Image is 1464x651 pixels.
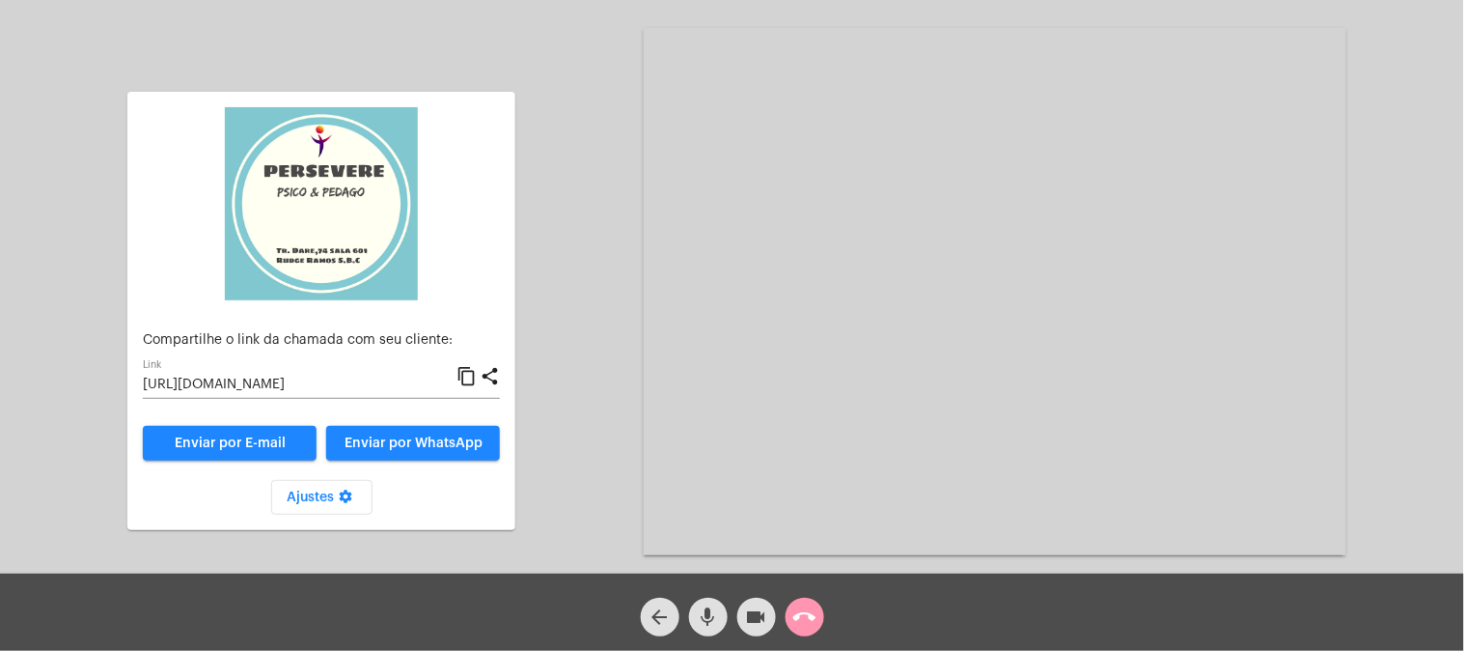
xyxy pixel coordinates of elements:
a: Enviar por E-mail [143,426,317,461]
button: Enviar por WhatsApp [326,426,500,461]
button: Ajustes [271,480,373,515]
mat-icon: content_copy [456,365,477,388]
mat-icon: videocam [745,606,768,629]
mat-icon: settings [334,489,357,512]
mat-icon: mic [697,606,720,629]
img: 5d8d47a4-7bd9-c6b3-230d-111f976e2b05.jpeg [225,107,418,300]
p: Compartilhe o link da chamada com seu cliente: [143,333,500,348]
mat-icon: share [480,365,500,388]
mat-icon: call_end [793,606,816,629]
mat-icon: arrow_back [649,606,672,629]
span: Enviar por E-mail [175,437,286,450]
span: Enviar por WhatsApp [345,437,483,450]
span: Ajustes [287,491,357,504]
